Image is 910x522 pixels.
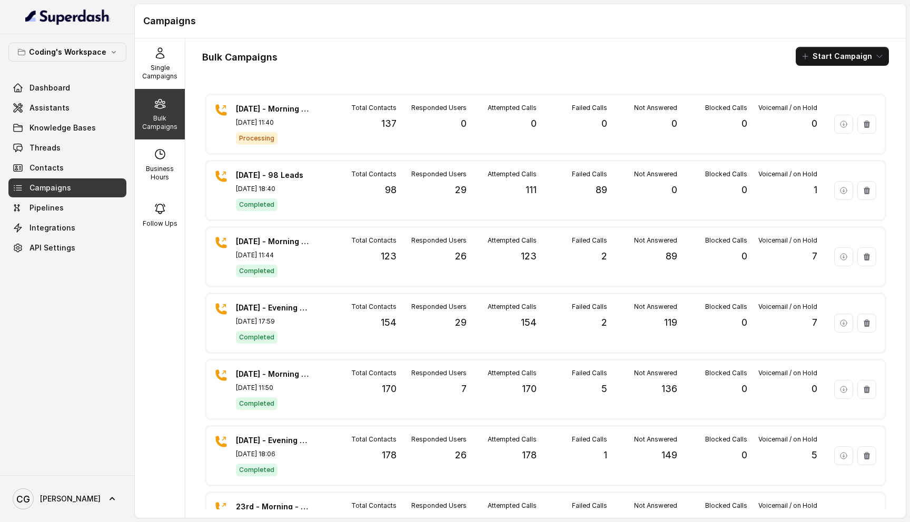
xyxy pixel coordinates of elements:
p: Blocked Calls [705,501,747,510]
p: Voicemail / on Hold [758,303,817,311]
p: Attempted Calls [488,303,537,311]
p: 1 [604,448,607,463]
p: 89 [666,249,677,264]
span: Campaigns [29,183,71,193]
span: [PERSON_NAME] [40,494,101,504]
p: 149 [661,448,677,463]
p: 0 [812,382,817,396]
p: 0 [531,116,537,131]
span: Completed [236,265,278,277]
p: 26 [455,249,467,264]
p: Failed Calls [572,501,607,510]
p: 7 [812,249,817,264]
span: Dashboard [29,83,70,93]
p: [DATE] 11:50 [236,384,310,392]
p: Failed Calls [572,236,607,245]
p: Failed Calls [572,104,607,112]
p: Blocked Calls [705,369,747,377]
p: Responded Users [411,501,467,510]
p: 154 [521,315,537,330]
span: API Settings [29,243,75,253]
p: 136 [661,382,677,396]
p: Single Campaigns [139,64,181,81]
p: Responded Users [411,303,467,311]
p: [DATE] - 98 Leads [236,170,310,180]
text: CG [16,494,30,505]
p: [DATE] - Morning - 137 Leads [236,104,310,114]
span: Completed [236,397,278,410]
p: 7 [461,382,467,396]
p: [DATE] 18:06 [236,450,310,458]
p: 2 [601,315,607,330]
p: Attempted Calls [488,501,537,510]
span: Threads [29,143,61,153]
p: Blocked Calls [705,236,747,245]
p: [DATE] - Evening - 178 [236,435,310,446]
p: 123 [521,249,537,264]
p: 170 [382,382,397,396]
p: Blocked Calls [705,170,747,178]
p: [DATE] 18:40 [236,185,310,193]
a: Contacts [8,158,126,177]
button: Coding's Workspace [8,43,126,62]
p: [DATE] 11:40 [236,118,310,127]
p: 111 [526,183,537,197]
p: 170 [522,382,537,396]
button: Start Campaign [796,47,889,66]
p: 119 [664,315,677,330]
span: Pipelines [29,203,64,213]
p: Blocked Calls [705,435,747,444]
p: Not Answered [634,104,677,112]
p: 0 [741,183,747,197]
span: Contacts [29,163,64,173]
a: Threads [8,138,126,157]
p: [DATE] - Morning campaign - 170 [236,369,310,379]
span: Completed [236,331,278,344]
span: Integrations [29,223,75,233]
a: Integrations [8,218,126,237]
h1: Campaigns [143,13,897,29]
p: Not Answered [634,236,677,245]
p: [DATE] 17:59 [236,317,310,326]
p: 0 [741,382,747,396]
p: 178 [522,448,537,463]
p: 29 [455,315,467,330]
p: Total Contacts [351,435,397,444]
p: Attempted Calls [488,435,537,444]
p: Failed Calls [572,369,607,377]
a: Assistants [8,98,126,117]
span: Completed [236,464,278,476]
span: Completed [236,198,278,211]
p: Voicemail / on Hold [758,236,817,245]
p: Not Answered [634,501,677,510]
p: Responded Users [411,170,467,178]
p: 0 [812,116,817,131]
p: Total Contacts [351,369,397,377]
p: Blocked Calls [705,303,747,311]
p: Not Answered [634,369,677,377]
p: Total Contacts [351,303,397,311]
p: Total Contacts [351,170,397,178]
p: Bulk Campaigns [139,114,181,131]
a: Knowledge Bases [8,118,126,137]
p: 98 [385,183,397,197]
h1: Bulk Campaigns [202,49,278,66]
p: Voicemail / on Hold [758,170,817,178]
p: Attempted Calls [488,170,537,178]
p: 0 [671,183,677,197]
p: [DATE] 11:44 [236,251,310,259]
p: Failed Calls [572,435,607,444]
p: 0 [671,116,677,131]
p: Not Answered [634,303,677,311]
a: Campaigns [8,178,126,197]
p: 0 [741,249,747,264]
p: 89 [596,183,607,197]
p: Follow Ups [143,219,177,228]
p: 26 [455,448,467,463]
p: 1 [814,183,817,197]
p: Voicemail / on Hold [758,369,817,377]
p: Voicemail / on Hold [758,501,817,510]
p: Responded Users [411,369,467,377]
p: Coding's Workspace [29,46,106,58]
p: Total Contacts [351,236,397,245]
